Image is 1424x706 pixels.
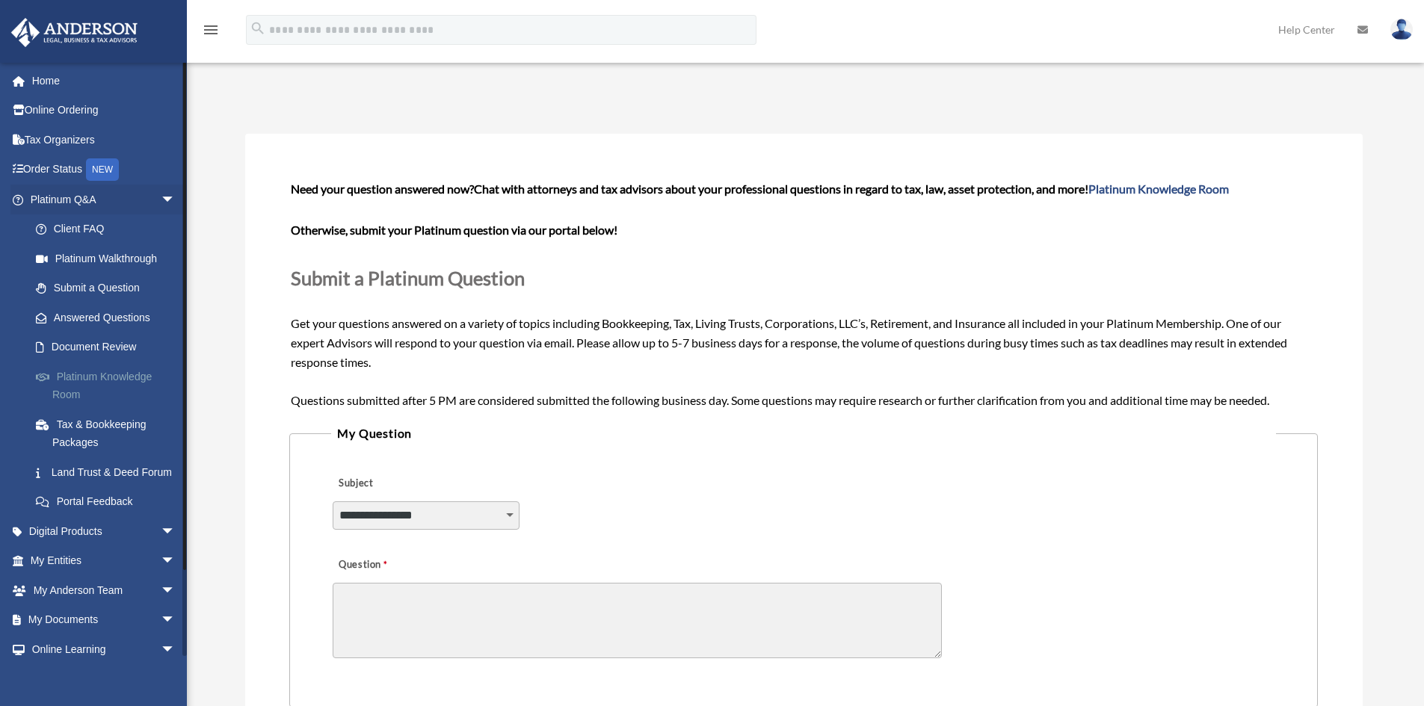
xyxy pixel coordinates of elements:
a: Tax & Bookkeeping Packages [21,409,198,457]
a: Platinum Walkthrough [21,244,198,273]
i: search [250,20,266,37]
a: Order StatusNEW [10,155,198,185]
div: NEW [86,158,119,181]
a: Digital Productsarrow_drop_down [10,516,198,546]
label: Subject [333,474,475,495]
span: arrow_drop_down [161,605,191,636]
span: arrow_drop_down [161,575,191,606]
a: My Anderson Teamarrow_drop_down [10,575,198,605]
span: arrow_drop_down [161,634,191,665]
a: Tax Organizers [10,125,198,155]
span: Need your question answered now? [291,182,474,196]
legend: My Question [331,423,1275,444]
a: Platinum Q&Aarrow_drop_down [10,185,198,214]
a: menu [202,26,220,39]
a: My Documentsarrow_drop_down [10,605,198,635]
span: Chat with attorneys and tax advisors about your professional questions in regard to tax, law, ass... [474,182,1229,196]
b: Otherwise, submit your Platinum question via our portal below! [291,223,617,237]
a: Client FAQ [21,214,198,244]
a: Platinum Knowledge Room [21,362,198,409]
span: Get your questions answered on a variety of topics including Bookkeeping, Tax, Living Trusts, Cor... [291,182,1316,406]
a: Portal Feedback [21,487,198,517]
a: Platinum Knowledge Room [1088,182,1229,196]
label: Question [333,555,449,576]
span: Submit a Platinum Question [291,267,525,289]
a: Land Trust & Deed Forum [21,457,198,487]
i: menu [202,21,220,39]
span: arrow_drop_down [161,516,191,547]
a: My Entitiesarrow_drop_down [10,546,198,576]
a: Online Learningarrow_drop_down [10,634,198,664]
a: Online Ordering [10,96,198,126]
img: User Pic [1390,19,1413,40]
span: arrow_drop_down [161,185,191,215]
a: Submit a Question [21,273,191,303]
a: Answered Questions [21,303,198,332]
a: Document Review [21,332,198,362]
span: arrow_drop_down [161,546,191,577]
a: Home [10,66,198,96]
img: Anderson Advisors Platinum Portal [7,18,142,47]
